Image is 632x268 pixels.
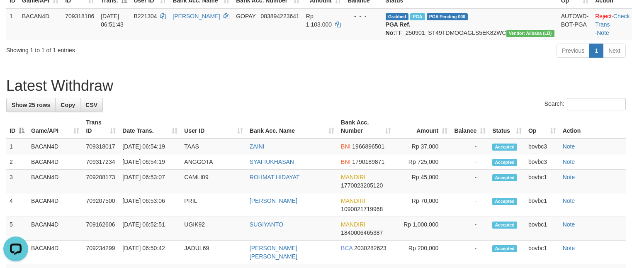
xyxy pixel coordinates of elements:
[6,78,626,94] h1: Latest Withdraw
[341,221,365,228] span: MANDIRI
[6,8,19,40] td: 1
[492,222,517,229] span: Accepted
[558,8,592,40] td: AUTOWD-BOT-PGA
[394,139,451,154] td: Rp 37,000
[119,217,181,241] td: [DATE] 06:52:51
[61,102,75,108] span: Copy
[83,241,119,264] td: 709234299
[28,154,83,170] td: BACAN4D
[348,12,379,20] div: - - -
[492,198,517,205] span: Accepted
[250,143,265,150] a: ZAINI
[181,115,246,139] th: User ID: activate to sort column ascending
[567,98,626,110] input: Search:
[250,221,283,228] a: SUGIYANTO
[3,3,28,28] button: Open LiveChat chat widget
[386,13,409,20] span: Grabbed
[306,13,332,28] span: Rp 1.103.000
[173,13,220,19] a: [PERSON_NAME]
[563,221,575,228] a: Note
[260,13,299,19] span: Copy 083894223641 to clipboard
[28,217,83,241] td: BACAN4D
[19,8,62,40] td: BACAN4D
[341,229,383,236] span: Copy 1840006465387 to clipboard
[451,217,489,241] td: -
[250,245,297,260] a: [PERSON_NAME] [PERSON_NAME]
[563,174,575,180] a: Note
[341,158,350,165] span: BNI
[250,174,300,180] a: ROHMAT HIDAYAT
[603,44,626,58] a: Next
[28,115,83,139] th: Game/API: activate to sort column ascending
[427,13,468,20] span: PGA Pending
[354,245,386,251] span: Copy 2030282623 to clipboard
[595,13,612,19] a: Reject
[341,174,365,180] span: MANDIRI
[55,98,80,112] a: Copy
[492,159,517,166] span: Accepted
[181,139,246,154] td: TAAS
[595,13,630,28] a: Check Trans
[119,115,181,139] th: Date Trans.: activate to sort column ascending
[246,115,338,139] th: Bank Acc. Name: activate to sort column ascending
[6,98,56,112] a: Show 25 rows
[563,245,575,251] a: Note
[6,170,28,193] td: 3
[451,193,489,217] td: -
[451,115,489,139] th: Balance: activate to sort column ascending
[451,170,489,193] td: -
[506,30,554,37] span: Vendor URL: https://dashboard.q2checkout.com/secure
[525,139,559,154] td: bovbc3
[492,174,517,181] span: Accepted
[28,170,83,193] td: BACAN4D
[236,13,255,19] span: GOPAY
[394,217,451,241] td: Rp 1,000,000
[394,241,451,264] td: Rp 200,000
[338,115,394,139] th: Bank Acc. Number: activate to sort column ascending
[250,197,297,204] a: [PERSON_NAME]
[525,241,559,264] td: bovbc1
[119,154,181,170] td: [DATE] 06:54:19
[557,44,590,58] a: Previous
[65,13,94,19] span: 709318186
[83,170,119,193] td: 709208173
[119,170,181,193] td: [DATE] 06:53:07
[525,217,559,241] td: bovbc1
[394,115,451,139] th: Amount: activate to sort column ascending
[181,217,246,241] td: UGIK92
[83,217,119,241] td: 709162606
[563,143,575,150] a: Note
[563,158,575,165] a: Note
[352,158,384,165] span: Copy 1790189871 to clipboard
[492,245,517,252] span: Accepted
[489,115,525,139] th: Status: activate to sort column ascending
[6,217,28,241] td: 5
[12,102,50,108] span: Show 25 rows
[119,241,181,264] td: [DATE] 06:50:42
[525,193,559,217] td: bovbc1
[394,170,451,193] td: Rp 45,000
[181,193,246,217] td: PRIL
[451,139,489,154] td: -
[28,241,83,264] td: BACAN4D
[101,13,124,28] span: [DATE] 06:51:43
[341,206,383,212] span: Copy 1090021719968 to clipboard
[181,241,246,264] td: JADUL69
[83,115,119,139] th: Trans ID: activate to sort column ascending
[119,139,181,154] td: [DATE] 06:54:19
[6,139,28,154] td: 1
[28,139,83,154] td: BACAN4D
[563,197,575,204] a: Note
[341,197,365,204] span: MANDIRI
[597,29,609,36] a: Note
[492,144,517,151] span: Accepted
[181,154,246,170] td: ANGGOTA
[559,115,626,139] th: Action
[28,193,83,217] td: BACAN4D
[250,158,294,165] a: SYAFIUKHASAN
[134,13,157,19] span: B221304
[6,193,28,217] td: 4
[525,170,559,193] td: bovbc1
[341,182,383,189] span: Copy 1770023205120 to clipboard
[544,98,626,110] label: Search:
